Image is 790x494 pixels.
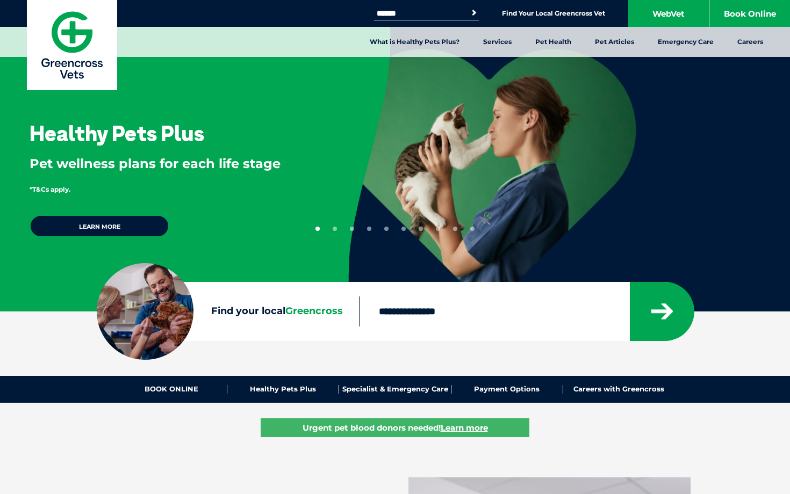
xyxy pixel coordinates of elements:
button: 9 of 10 [453,227,457,231]
a: Healthy Pets Plus [227,385,339,394]
a: Urgent pet blood donors needed!Learn more [261,418,529,437]
u: Learn more [441,423,488,433]
button: 7 of 10 [419,227,423,231]
a: Specialist & Emergency Care [339,385,451,394]
button: 3 of 10 [350,227,354,231]
a: BOOK ONLINE [116,385,227,394]
a: What is Healthy Pets Plus? [358,27,471,57]
button: 2 of 10 [333,227,337,231]
a: Pet Articles [583,27,646,57]
label: Find your local [97,303,359,319]
a: Learn more [30,215,169,237]
a: Careers [726,27,775,57]
a: Pet Health [523,27,583,57]
button: 4 of 10 [367,227,371,231]
button: 10 of 10 [470,227,475,231]
a: Emergency Care [646,27,726,57]
a: Careers with Greencross [563,385,674,394]
a: Payment Options [451,385,563,394]
span: *T&Cs apply. [30,185,70,193]
span: Greencross [285,305,343,317]
button: 5 of 10 [384,227,389,231]
p: Pet wellness plans for each life stage [30,155,313,173]
button: 1 of 10 [315,227,320,231]
a: Services [471,27,523,57]
h3: Healthy Pets Plus [30,122,204,144]
a: Find Your Local Greencross Vet [502,9,605,18]
button: Search [469,8,479,18]
button: 6 of 10 [401,227,406,231]
button: 8 of 10 [436,227,440,231]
